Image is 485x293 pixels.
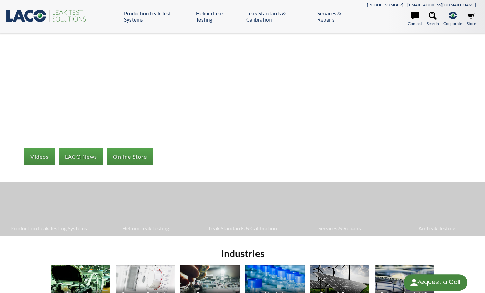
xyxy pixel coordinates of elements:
[392,224,482,233] span: Air Leak Testing
[194,182,291,236] a: Leak Standards & Calibration
[404,274,467,291] div: Request a Call
[416,274,460,290] div: Request a Call
[427,12,439,27] a: Search
[408,277,419,288] img: round button
[317,10,359,23] a: Services & Repairs
[196,10,241,23] a: Helium Leak Testing
[101,224,191,233] span: Helium Leak Testing
[97,182,194,236] a: Helium Leak Testing
[291,182,388,236] a: Services & Repairs
[59,148,103,165] a: LACO News
[198,224,288,233] span: Leak Standards & Calibration
[246,10,312,23] a: Leak Standards & Calibration
[295,224,385,233] span: Services & Repairs
[443,20,462,27] span: Corporate
[367,2,403,8] a: [PHONE_NUMBER]
[407,2,476,8] a: [EMAIL_ADDRESS][DOMAIN_NAME]
[408,12,422,27] a: Contact
[467,12,476,27] a: Store
[3,224,94,233] span: Production Leak Testing Systems
[24,148,55,165] a: Videos
[124,10,191,23] a: Production Leak Test Systems
[107,148,153,165] a: Online Store
[48,247,437,260] h2: Industries
[388,182,485,236] a: Air Leak Testing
